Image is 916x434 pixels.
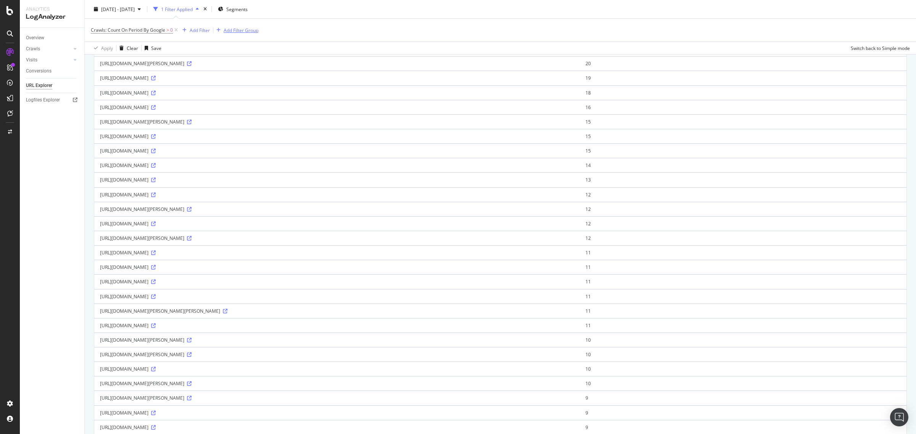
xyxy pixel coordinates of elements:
td: 18 [580,85,906,100]
div: [URL][DOMAIN_NAME] [100,410,574,416]
td: 11 [580,245,906,260]
div: Conversions [26,67,52,75]
div: Analytics [26,6,78,13]
td: 12 [580,187,906,202]
td: 11 [580,274,906,289]
td: 10 [580,347,906,362]
div: Overview [26,34,44,42]
td: 10 [580,362,906,376]
button: Add Filter [179,26,210,35]
a: URL Explorer [26,82,79,90]
a: Crawls [26,45,71,53]
div: Apply [101,45,113,51]
div: Add Filter [190,27,210,33]
span: 0 [170,25,173,35]
div: [URL][DOMAIN_NAME] [100,278,574,285]
div: [URL][DOMAIN_NAME] [100,424,574,431]
div: [URL][DOMAIN_NAME][PERSON_NAME][PERSON_NAME] [100,308,574,314]
td: 11 [580,304,906,318]
td: 9 [580,391,906,405]
div: [URL][DOMAIN_NAME][PERSON_NAME] [100,351,574,358]
span: [DATE] - [DATE] [101,6,135,12]
button: Clear [116,42,138,54]
td: 15 [580,143,906,158]
div: Clear [127,45,138,51]
td: 12 [580,202,906,216]
div: [URL][DOMAIN_NAME][PERSON_NAME] [100,206,574,212]
td: 10 [580,333,906,347]
div: Add Filter Group [224,27,258,33]
button: Switch back to Simple mode [848,42,910,54]
div: [URL][DOMAIN_NAME] [100,264,574,270]
div: Crawls [26,45,40,53]
td: 11 [580,318,906,333]
button: Segments [215,3,251,15]
button: Save [142,42,161,54]
td: 9 [580,405,906,420]
a: Overview [26,34,79,42]
div: [URL][DOMAIN_NAME][PERSON_NAME] [100,235,574,241]
div: [URL][DOMAIN_NAME][PERSON_NAME] [100,395,574,401]
td: 12 [580,231,906,245]
div: Switch back to Simple mode [851,45,910,51]
button: Apply [91,42,113,54]
div: [URL][DOMAIN_NAME] [100,293,574,300]
div: URL Explorer [26,82,52,90]
div: Open Intercom Messenger [890,408,908,426]
span: Crawls: Count On Period By Google [91,27,165,33]
div: [URL][DOMAIN_NAME] [100,177,574,183]
span: Segments [226,6,248,12]
button: Add Filter Group [213,26,258,35]
div: [URL][DOMAIN_NAME] [100,249,574,256]
div: times [202,5,208,13]
div: 1 Filter Applied [161,6,193,12]
div: [URL][DOMAIN_NAME][PERSON_NAME] [100,60,574,67]
td: 19 [580,71,906,85]
div: [URL][DOMAIN_NAME][PERSON_NAME] [100,380,574,387]
div: LogAnalyzer [26,13,78,21]
td: 13 [580,172,906,187]
a: Visits [26,56,71,64]
a: Conversions [26,67,79,75]
td: 11 [580,260,906,274]
td: 20 [580,56,906,71]
td: 12 [580,216,906,231]
div: [URL][DOMAIN_NAME] [100,133,574,140]
div: [URL][DOMAIN_NAME] [100,75,574,81]
div: [URL][DOMAIN_NAME] [100,104,574,111]
button: [DATE] - [DATE] [91,3,144,15]
div: [URL][DOMAIN_NAME][PERSON_NAME] [100,119,574,125]
td: 10 [580,376,906,391]
div: [URL][DOMAIN_NAME] [100,148,574,154]
td: 15 [580,114,906,129]
div: [URL][DOMAIN_NAME] [100,191,574,198]
div: [URL][DOMAIN_NAME] [100,162,574,169]
div: [URL][DOMAIN_NAME] [100,90,574,96]
a: Logfiles Explorer [26,96,79,104]
div: Save [151,45,161,51]
span: > [166,27,169,33]
div: [URL][DOMAIN_NAME] [100,322,574,329]
div: Logfiles Explorer [26,96,60,104]
td: 15 [580,129,906,143]
td: 11 [580,289,906,304]
div: [URL][DOMAIN_NAME][PERSON_NAME] [100,337,574,343]
div: [URL][DOMAIN_NAME] [100,220,574,227]
div: Visits [26,56,37,64]
div: [URL][DOMAIN_NAME] [100,366,574,372]
td: 14 [580,158,906,172]
td: 16 [580,100,906,114]
button: 1 Filter Applied [150,3,202,15]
